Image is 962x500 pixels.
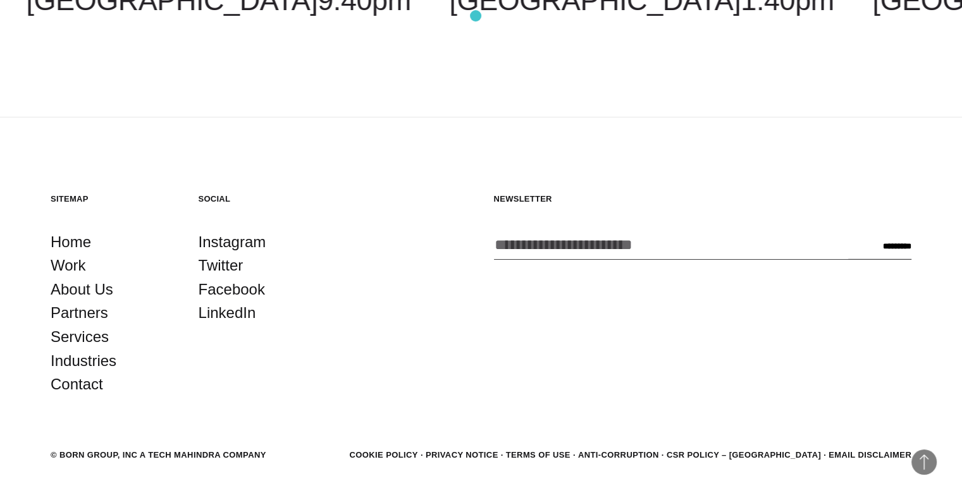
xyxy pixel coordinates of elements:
a: Email Disclaimer [829,450,911,460]
a: Partners [51,301,108,325]
a: Industries [51,349,116,373]
div: © BORN GROUP, INC A Tech Mahindra Company [51,449,266,461]
button: Back to Top [911,449,937,475]
a: Cookie Policy [349,450,417,460]
a: Contact [51,372,103,396]
a: Facebook [199,277,265,302]
a: Home [51,230,91,254]
a: CSR POLICY – [GEOGRAPHIC_DATA] [667,450,821,460]
a: Anti-Corruption [578,450,659,460]
h5: Newsletter [494,193,912,204]
a: Instagram [199,230,266,254]
h5: Social [199,193,321,204]
a: Work [51,253,86,277]
a: Twitter [199,253,244,277]
a: LinkedIn [199,301,256,325]
h5: Sitemap [51,193,173,204]
a: Services [51,325,109,349]
a: Privacy Notice [426,450,498,460]
a: Terms of Use [506,450,570,460]
a: About Us [51,277,113,302]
